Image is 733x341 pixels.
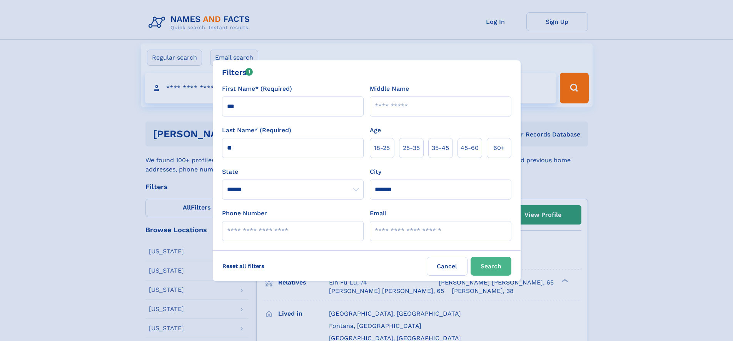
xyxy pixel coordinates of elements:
[403,143,420,153] span: 25‑35
[222,67,253,78] div: Filters
[493,143,505,153] span: 60+
[217,257,269,275] label: Reset all filters
[222,84,292,93] label: First Name* (Required)
[222,167,364,176] label: State
[370,167,381,176] label: City
[370,209,386,218] label: Email
[427,257,468,276] label: Cancel
[222,209,267,218] label: Phone Number
[370,84,409,93] label: Middle Name
[432,143,449,153] span: 35‑45
[222,126,291,135] label: Last Name* (Required)
[370,126,381,135] label: Age
[374,143,390,153] span: 18‑25
[461,143,479,153] span: 45‑60
[471,257,511,276] button: Search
